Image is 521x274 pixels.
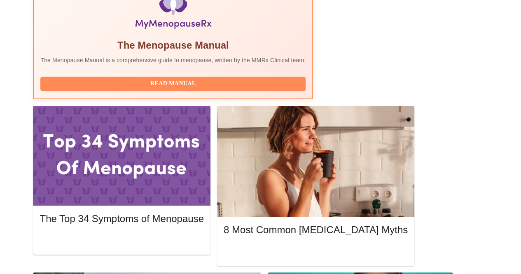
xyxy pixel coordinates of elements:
[40,80,308,87] a: Read Manual
[224,223,408,237] h5: 8 Most Common [MEDICAL_DATA] Myths
[224,247,410,254] a: Read More
[49,79,297,89] span: Read Manual
[224,244,408,259] button: Read More
[40,236,206,243] a: Read More
[232,246,400,257] span: Read More
[40,56,306,64] p: The Menopause Manual is a comprehensive guide to menopause, written by the MMRx Clinical team.
[40,233,203,247] button: Read More
[40,39,306,52] h5: The Menopause Manual
[48,235,195,245] span: Read More
[40,77,306,91] button: Read Manual
[40,212,203,225] h5: The Top 34 Symptoms of Menopause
